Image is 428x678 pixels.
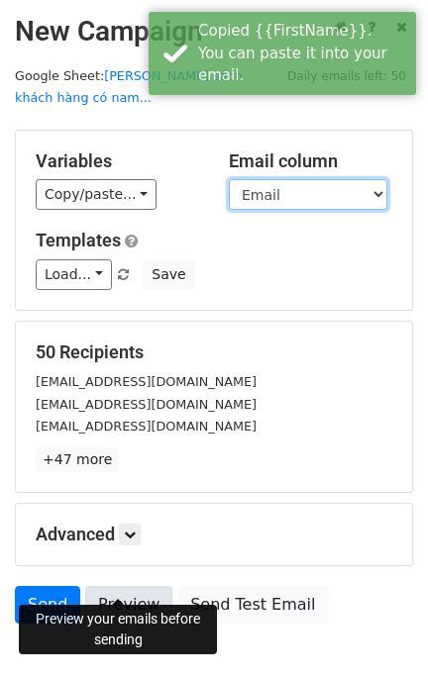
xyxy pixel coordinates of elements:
a: Preview [85,586,172,624]
a: Send [15,586,80,624]
h5: 50 Recipients [36,341,392,363]
div: Copied {{FirstName}}. You can paste it into your email. [198,20,408,87]
a: [PERSON_NAME] sách khách hàng có nam... [15,68,243,106]
iframe: Chat Widget [329,583,428,678]
small: Google Sheet: [15,68,243,106]
a: Load... [36,259,112,290]
a: Copy/paste... [36,179,157,210]
small: [EMAIL_ADDRESS][DOMAIN_NAME] [36,397,257,412]
h5: Advanced [36,524,392,545]
small: [EMAIL_ADDRESS][DOMAIN_NAME] [36,374,257,389]
a: +47 more [36,447,119,472]
a: Send Test Email [177,586,328,624]
a: Templates [36,230,121,250]
small: [EMAIL_ADDRESS][DOMAIN_NAME] [36,419,257,434]
button: Save [143,259,194,290]
div: Preview your emails before sending [19,605,217,654]
h2: New Campaign [15,15,413,48]
h5: Variables [36,150,199,172]
h5: Email column [229,150,392,172]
